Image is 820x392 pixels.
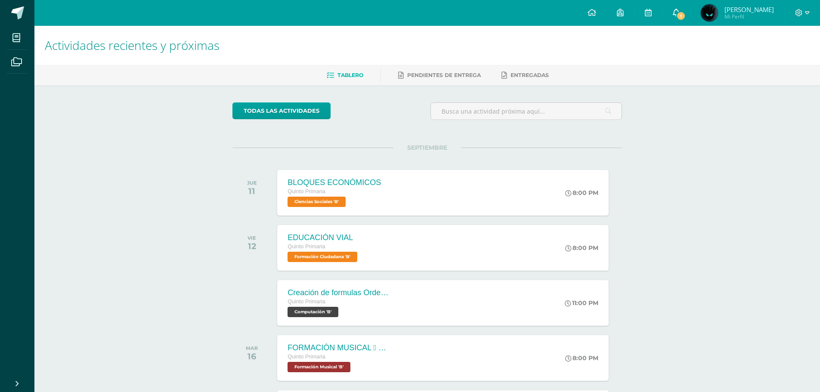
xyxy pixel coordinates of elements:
span: 1 [676,11,686,21]
span: Entregadas [511,72,549,78]
div: BLOQUES ECONÓMICOS [288,178,381,187]
img: b97df1b91239debd201169505a784f89.png [701,4,718,22]
span: Quinto Primaria [288,354,325,360]
div: 11:00 PM [565,299,598,307]
a: Pendientes de entrega [398,68,481,82]
a: Entregadas [501,68,549,82]
span: Quinto Primaria [288,188,325,194]
span: Formación Ciudadana 'B' [288,252,357,262]
div: 8:00 PM [565,354,598,362]
div: Creación de formulas Orden jerárquico [288,288,391,297]
span: Quinto Primaria [288,299,325,305]
span: Actividades recientes y próximas [45,37,220,53]
input: Busca una actividad próxima aquí... [431,103,622,120]
div: 8:00 PM [565,189,598,197]
div: 12 [248,241,256,251]
div: MAR [246,345,258,351]
div: JUE [247,180,257,186]
a: todas las Actividades [232,102,331,119]
div: VIE [248,235,256,241]
span: Formación Musical 'B' [288,362,350,372]
div: 8:00 PM [565,244,598,252]
span: Computación 'B' [288,307,338,317]
a: Tablero [327,68,363,82]
span: SEPTIEMBRE [393,144,461,151]
div: 11 [247,186,257,196]
div: EDUCACIÓN VIAL [288,233,359,242]
span: Mi Perfil [724,13,774,20]
span: [PERSON_NAME] [724,5,774,14]
div: 16 [246,351,258,361]
span: Pendientes de entrega [407,72,481,78]
span: Tablero [337,72,363,78]
div: FORMACIÓN MUSICAL  SILENCIOS MUSICALES [288,343,391,352]
span: Quinto Primaria [288,244,325,250]
span: Ciencias Sociales 'B' [288,197,346,207]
